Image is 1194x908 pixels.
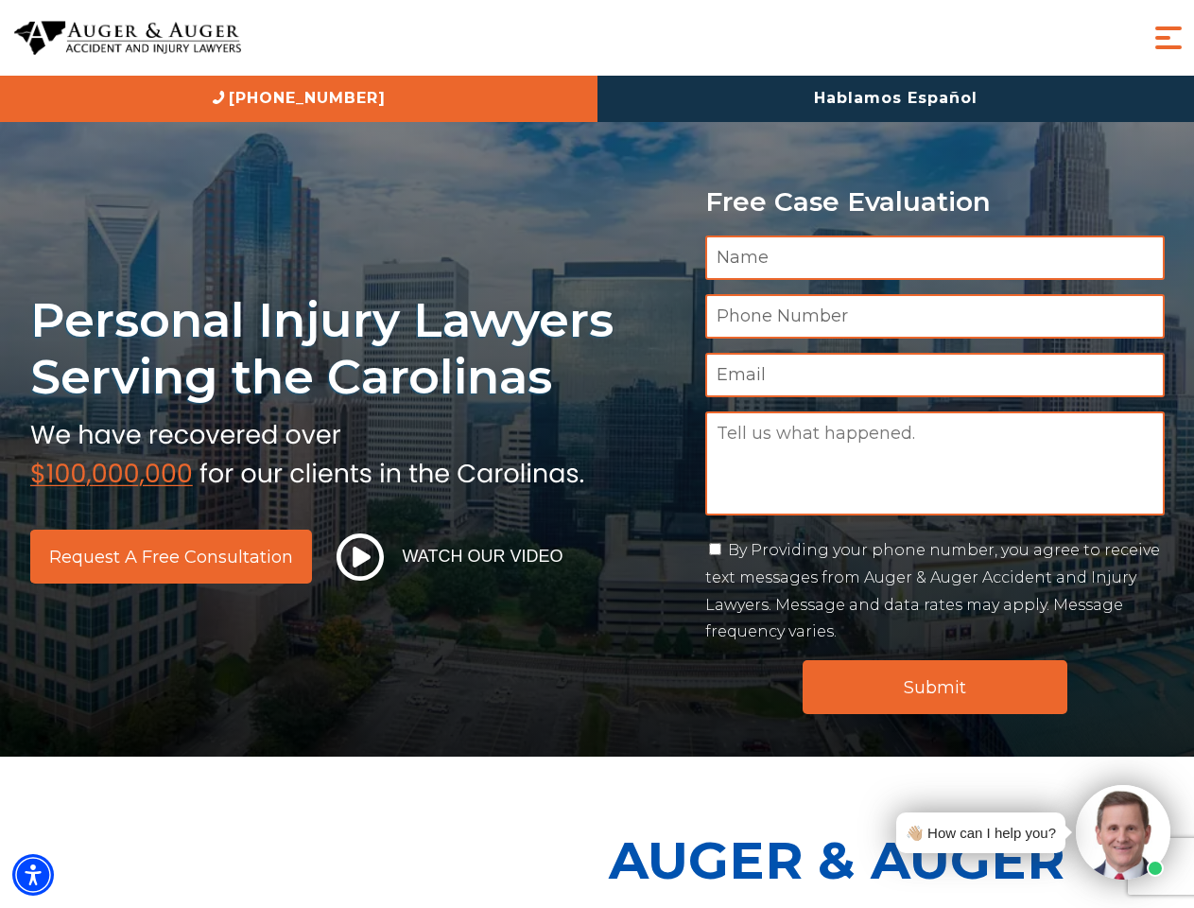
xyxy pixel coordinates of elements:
[331,533,569,582] button: Watch Our Video
[705,541,1160,640] label: By Providing your phone number, you agree to receive text messages from Auger & Auger Accident an...
[1150,19,1187,57] button: Menu
[705,294,1165,339] input: Phone Number
[705,236,1165,280] input: Name
[12,854,54,896] div: Accessibility Menu
[1076,785,1170,880] img: Intaker widget Avatar
[30,291,683,406] h1: Personal Injury Lawyers Serving the Carolinas
[30,415,584,487] img: sub text
[30,530,312,584] a: Request a Free Consultation
[705,187,1165,217] p: Free Case Evaluation
[14,21,241,56] img: Auger & Auger Accident and Injury Lawyers Logo
[49,549,293,566] span: Request a Free Consultation
[906,820,1056,846] div: 👋🏼 How can I help you?
[803,660,1067,714] input: Submit
[705,353,1165,397] input: Email
[609,813,1184,907] p: Auger & Auger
